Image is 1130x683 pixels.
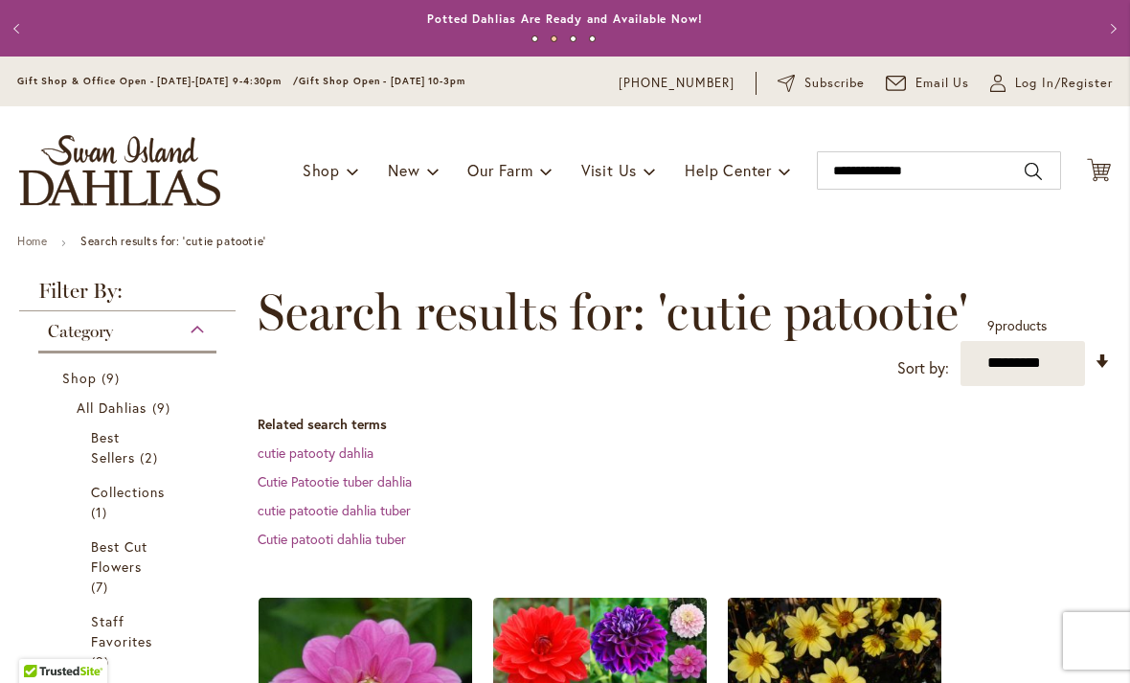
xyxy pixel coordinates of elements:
span: Log In/Register [1015,74,1113,93]
span: Gift Shop & Office Open - [DATE]-[DATE] 9-4:30pm / [17,75,299,87]
a: cutie patooty dahlia [258,444,373,462]
span: 3 [91,651,114,672]
button: 2 of 4 [551,35,557,42]
label: Sort by: [897,351,949,386]
span: 1 [91,502,112,522]
a: store logo [19,135,220,206]
a: cutie patootie dahlia tuber [258,501,411,519]
span: Collections [91,483,166,501]
span: 9 [987,316,995,334]
span: Gift Shop Open - [DATE] 10-3pm [299,75,465,87]
strong: Filter By: [19,281,236,311]
button: 1 of 4 [531,35,538,42]
span: 2 [140,447,162,467]
span: Category [48,321,113,342]
span: Shop [303,160,340,180]
span: All Dahlias [77,398,147,417]
a: Staff Favorites [91,611,169,672]
p: products [987,310,1047,341]
iframe: Launch Accessibility Center [14,615,68,669]
span: Staff Favorites [91,612,152,650]
span: 9 [152,398,175,418]
a: Potted Dahlias Are Ready and Available Now! [427,11,703,26]
a: Log In/Register [990,74,1113,93]
button: 3 of 4 [570,35,576,42]
a: All Dahlias [77,398,183,418]
span: Email Us [915,74,970,93]
span: Search results for: 'cutie patootie' [258,284,968,341]
span: Our Farm [467,160,532,180]
button: 4 of 4 [589,35,596,42]
span: Best Cut Flowers [91,537,147,576]
span: 9 [102,368,124,388]
span: New [388,160,419,180]
span: Best Sellers [91,428,135,467]
a: Best Cut Flowers [91,536,169,597]
button: Next [1092,10,1130,48]
a: Collections [91,482,169,522]
a: Shop [62,368,197,388]
span: Visit Us [581,160,637,180]
a: Home [17,234,47,248]
dt: Related search terms [258,415,1111,434]
a: Best Sellers [91,427,169,467]
a: Cutie patooti dahlia tuber [258,530,406,548]
strong: Search results for: 'cutie patootie' [80,234,266,248]
span: 7 [91,577,113,597]
a: [PHONE_NUMBER] [619,74,734,93]
span: Subscribe [804,74,865,93]
span: Help Center [685,160,772,180]
span: Shop [62,369,97,387]
a: Subscribe [778,74,865,93]
a: Email Us [886,74,970,93]
a: Cutie Patootie tuber dahlia [258,472,412,490]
